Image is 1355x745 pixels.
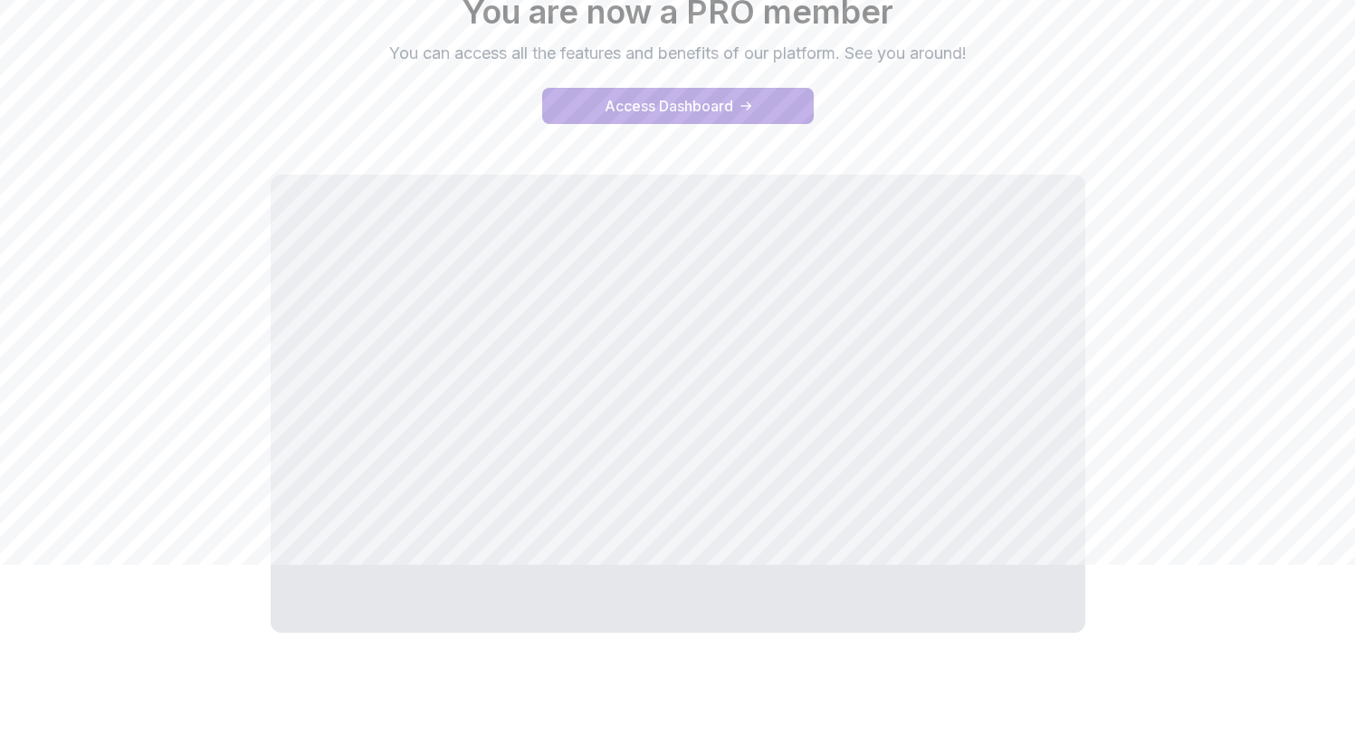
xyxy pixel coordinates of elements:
[374,41,982,66] p: You can access all the features and benefits of our platform. See you around!
[542,88,814,124] a: access-dashboard
[542,88,814,124] button: Access Dashboard
[271,175,1085,633] iframe: To enrich screen reader interactions, please activate Accessibility in Grammarly extension settings
[605,95,733,117] div: Access Dashboard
